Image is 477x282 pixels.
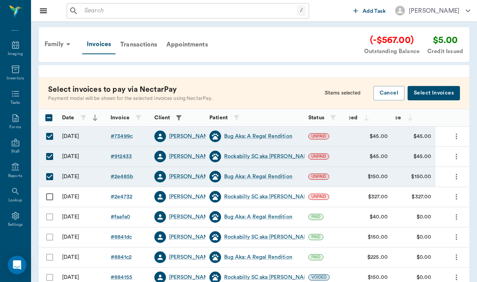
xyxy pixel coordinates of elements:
[111,132,133,140] a: #73499c
[111,132,133,140] div: # 73499c
[411,173,431,181] div: $150.00
[11,149,19,155] div: Staff
[209,115,228,120] strong: Patient
[408,86,460,100] button: Select Invoices
[111,153,132,160] a: #912433
[309,174,329,179] span: UNPAID
[309,134,329,139] span: UNPAID
[9,124,21,130] div: Forms
[417,213,432,221] div: $0.00
[169,273,214,281] a: [PERSON_NAME]
[364,47,420,56] div: Outstanding Balance
[111,233,132,241] div: # 8841dc
[417,233,432,241] div: $0.00
[370,153,388,160] div: $45.00
[169,213,214,221] a: [PERSON_NAME]
[224,273,314,281] a: Rockabilly SC aka [PERSON_NAME]
[62,193,79,201] div: 09/11/25
[389,3,477,18] button: [PERSON_NAME]
[111,253,131,261] div: # 8841c2
[10,100,20,106] div: Tasks
[111,193,132,201] a: #2e4732
[224,153,314,160] a: Rockabilly SC aka [PERSON_NAME]
[413,153,432,160] div: $45.00
[368,193,388,201] div: $327.00
[8,173,22,179] div: Reports
[368,273,388,281] div: $150.00
[8,51,23,57] div: Imaging
[111,253,131,261] a: #8841c2
[36,3,51,19] button: Close drawer
[297,5,306,16] div: /
[62,213,79,221] div: 07/18/25
[169,193,214,201] a: [PERSON_NAME]
[450,170,463,183] button: more
[62,253,79,261] div: 07/03/25
[370,132,388,140] div: $45.00
[370,213,388,221] div: $40.00
[224,173,292,181] a: Bug Aka: A Regal Rendition
[111,233,132,241] a: #8841dc
[111,213,130,221] div: # faafa0
[111,173,133,181] div: # 2e485b
[427,47,463,56] div: Credit Issued
[350,3,389,18] button: Add Task
[450,190,463,203] button: more
[111,115,130,120] strong: Invoice
[224,253,292,261] a: Bug Aka: A Regal Rendition
[62,132,79,140] div: 09/22/25
[367,253,388,261] div: $225.00
[7,76,24,81] div: Inventory
[224,132,292,140] a: Bug Aka: A Regal Rendition
[48,84,325,95] p: Select invoices to pay via NectarPay
[450,150,463,163] button: more
[162,35,213,54] a: Appointments
[368,233,388,241] div: $150.00
[309,234,323,240] span: PAID
[111,273,132,281] a: #884155
[169,132,214,140] a: [PERSON_NAME]
[309,194,329,199] span: UNPAID
[325,89,361,97] p: 3 items selected
[116,35,162,54] a: Transactions
[111,193,132,201] div: # 2e4732
[309,275,329,280] span: VOIDED
[224,213,292,221] div: Bug Aka: A Regal Rendition
[169,153,214,160] a: [PERSON_NAME]
[62,273,79,281] div: 07/03/25
[373,86,404,100] button: Cancel
[308,115,324,120] strong: Status
[224,233,314,241] a: Rockabilly SC aka [PERSON_NAME]
[82,35,116,54] a: Invoices
[111,273,132,281] div: # 884155
[450,230,463,244] button: more
[413,132,432,140] div: $45.00
[450,130,463,143] button: more
[62,153,79,160] div: 09/22/25
[48,95,234,102] p: Payment modal will be shown for the selected invoices using NectarPay.
[81,5,297,16] input: Search
[224,193,314,201] a: Rockabilly SC aka [PERSON_NAME]
[169,253,214,261] a: [PERSON_NAME]
[409,6,460,15] div: [PERSON_NAME]
[9,198,22,203] div: Lookup
[62,115,74,120] strong: Date
[309,214,323,220] span: PAID
[169,173,214,181] a: [PERSON_NAME]
[411,193,431,201] div: $327.00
